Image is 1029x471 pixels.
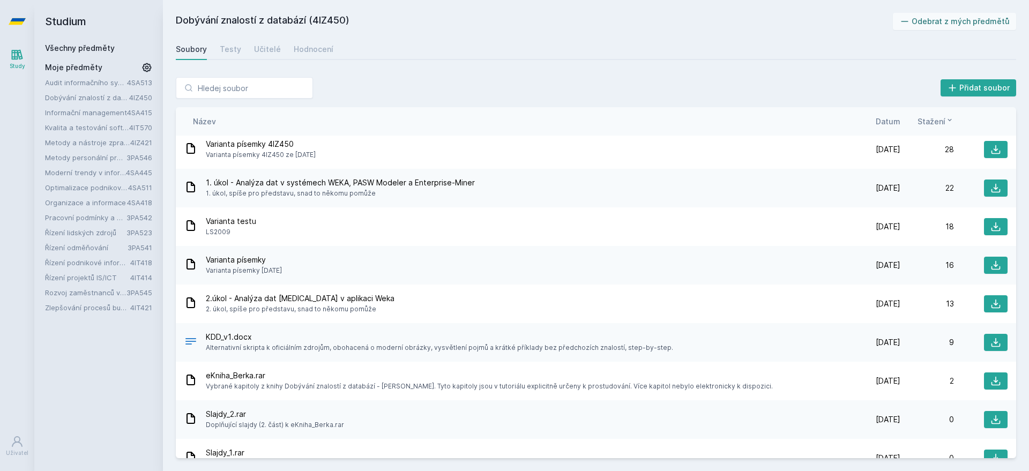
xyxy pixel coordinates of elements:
span: 1. úkol, spíše pro představu, snad to někomu pomůže [206,188,475,199]
span: [DATE] [876,144,900,155]
div: 16 [900,260,954,271]
span: Alternativní skripta k oficiálním zdrojům, obohacená o moderní obrázky, vysvětlení pojmů a krátké... [206,342,673,353]
a: 3PA523 [126,228,152,237]
a: 4IT421 [130,303,152,312]
a: 4IT414 [130,273,152,282]
a: 3PA542 [126,213,152,222]
div: Uživatel [6,449,28,457]
a: 4SA415 [127,108,152,117]
span: [DATE] [876,414,900,425]
div: DOCX [184,335,197,350]
span: Slajdy_2.rar [206,409,344,420]
span: KDD_v1.docx [206,332,673,342]
a: 4SA511 [128,183,152,192]
div: Učitelé [254,44,281,55]
a: Uživatel [2,430,32,462]
span: Moje předměty [45,62,102,73]
span: [DATE] [876,183,900,193]
span: [DATE] [876,453,900,463]
span: 2.úkol - Analýza dat [MEDICAL_DATA] v aplikaci Weka [206,293,394,304]
a: Zlepšování procesů budování IS [45,302,130,313]
button: Odebrat z mých předmětů [893,13,1017,30]
span: Varianta písemky 4IZ450 ze [DATE] [206,149,316,160]
button: Datum [876,116,900,127]
div: Hodnocení [294,44,333,55]
a: Testy [220,39,241,60]
span: Varianta písemky [DATE] [206,265,282,276]
span: Doplňující slajdy (2. část) k eKniha_Berka.rar [206,420,344,430]
a: 4SA513 [127,78,152,87]
span: [DATE] [876,221,900,232]
input: Hledej soubor [176,77,313,99]
div: 13 [900,298,954,309]
span: [DATE] [876,298,900,309]
a: Informační management [45,107,127,118]
a: Metody personální práce [45,152,126,163]
span: Stažení [918,116,945,127]
div: 22 [900,183,954,193]
a: Audit informačního systému [45,77,127,88]
span: 1. úkol - Analýza dat v systémech WEKA, PASW Modeler a Enterprise-Miner [206,177,475,188]
a: 3PA546 [126,153,152,162]
span: [DATE] [876,376,900,386]
a: Pracovní podmínky a pracovní vztahy [45,212,126,223]
a: Řízení odměňování [45,242,128,253]
a: 4IT418 [130,258,152,267]
span: Varianta testu [206,216,256,227]
div: Study [10,62,25,70]
h2: Dobývání znalostí z databází (4IZ450) [176,13,893,30]
div: Soubory [176,44,207,55]
a: 4IZ450 [129,93,152,102]
a: Optimalizace podnikových procesů [45,182,128,193]
a: Dobývání znalostí z databází [45,92,129,103]
a: Metody a nástroje zpracování textových informací [45,137,130,148]
a: Organizace a informace [45,197,127,208]
span: [DATE] [876,260,900,271]
div: 2 [900,376,954,386]
div: 28 [900,144,954,155]
span: Varianta písemky 4IZ450 [206,139,316,149]
button: Název [193,116,216,127]
button: Stažení [918,116,954,127]
div: 0 [900,414,954,425]
a: Hodnocení [294,39,333,60]
a: Řízení lidských zdrojů [45,227,126,238]
a: 3PA545 [126,288,152,297]
span: eKniha_Berka.rar [206,370,773,381]
span: [DATE] [876,337,900,348]
a: 4IT570 [129,123,152,132]
a: Řízení projektů IS/ICT [45,272,130,283]
button: Přidat soubor [941,79,1017,96]
a: Řízení podnikové informatiky [45,257,130,268]
a: 4IZ421 [130,138,152,147]
a: 3PA541 [128,243,152,252]
a: Kvalita a testování softwaru [45,122,129,133]
div: 0 [900,453,954,463]
a: 4SA445 [126,168,152,177]
a: Soubory [176,39,207,60]
span: Vybrané kapitoly z knihy Dobývání znalostí z databází - [PERSON_NAME]. Tyto kapitoly jsou v tutor... [206,381,773,392]
div: 18 [900,221,954,232]
div: Testy [220,44,241,55]
a: Moderní trendy v informatice [45,167,126,178]
a: Rozvoj zaměstnanců v organizaci [45,287,126,298]
span: Varianta písemky [206,255,282,265]
a: Všechny předměty [45,43,115,53]
a: Učitelé [254,39,281,60]
span: 2. úkol, spíše pro představu, snad to někomu pomůže [206,304,394,315]
a: 4SA418 [127,198,152,207]
div: 9 [900,337,954,348]
span: Slajdy_1.rar [206,447,344,458]
a: Study [2,43,32,76]
span: LS2009 [206,227,256,237]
